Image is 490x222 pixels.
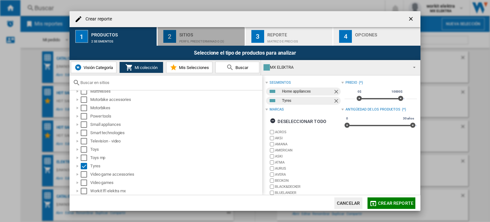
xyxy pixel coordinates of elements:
md-checkbox: Select [81,113,90,119]
h4: Crear reporte [82,16,112,22]
button: Cancelar [334,197,362,209]
input: brand.name [270,191,274,195]
label: AMERICAN [275,148,341,153]
input: brand.name [270,185,274,189]
md-checkbox: Select [81,105,90,111]
label: AKSI [275,136,341,141]
input: brand.name [270,148,274,152]
span: Mi colección [133,65,158,70]
label: BLACK&DECKER [275,184,341,189]
label: BECKON [275,178,341,183]
input: brand.name [270,179,274,183]
div: Workit lfl elektra mx [90,188,261,194]
label: ASKI [275,154,341,159]
span: 0 [345,116,349,121]
button: 4 Opciones [333,27,420,46]
span: Buscar [234,65,248,70]
md-checkbox: Select [81,146,90,153]
span: Crear reporte [378,201,413,206]
div: segmentos [270,80,291,85]
div: Matriz de precios [267,36,330,43]
div: Small appliances [90,121,261,128]
span: Visión Categoría [82,65,113,70]
button: 3 Reporte Matriz de precios [246,27,333,46]
ng-md-icon: Quitar [333,88,341,96]
ng-md-icon: Quitar [333,98,341,105]
div: Tyres [90,163,261,169]
ng-md-icon: getI18NText('BUTTONS.CLOSE_DIALOG') [408,16,415,23]
div: Sitios [179,30,242,36]
button: Deseleccionar todo [268,116,328,127]
div: Toys mp [90,155,261,161]
md-checkbox: Select [81,171,90,178]
input: brand.name [270,130,274,134]
div: Marcas [270,107,284,112]
div: MX ELEKTRA [264,63,407,72]
md-checkbox: Select [81,188,90,194]
div: Video games [90,180,261,186]
button: 2 Sitios Perfil predeterminado (3) [158,27,245,46]
button: 1 Productos 2 segmentos [70,27,157,46]
md-checkbox: Select [81,88,90,95]
input: brand.name [270,142,274,146]
div: Toys [90,146,261,153]
label: AVERA [275,172,341,177]
md-checkbox: Select [81,96,90,103]
input: brand.name [270,136,274,140]
div: 1 [75,30,88,43]
label: AURUS [275,166,341,171]
input: brand.name [270,154,274,158]
div: Smart technologies [90,130,261,136]
label: AMANA [275,142,341,147]
md-checkbox: Select [81,180,90,186]
div: Tyres [282,97,333,105]
button: Buscar [215,62,259,73]
div: 2 segmentos [91,36,154,43]
input: brand.name [270,172,274,177]
md-checkbox: Select [81,138,90,144]
span: 10000$ [390,89,404,94]
label: ACROS [275,130,341,134]
div: Reporte [267,30,330,36]
span: 0$ [357,89,362,94]
div: 4 [339,30,352,43]
span: 30 años [402,116,415,121]
label: ATMA [275,160,341,165]
input: Buscar en sitios [80,80,259,85]
button: Visión Categoría [71,62,116,73]
md-checkbox: Select [81,121,90,128]
button: Mi colección [119,62,163,73]
md-checkbox: Select [81,130,90,136]
div: Productos [91,30,154,36]
img: wiser-icon-blue.png [74,64,82,71]
input: brand.name [270,166,274,171]
div: Power tools [90,113,261,119]
div: Antigüedad de los productos [345,107,400,112]
button: Crear reporte [367,197,415,209]
div: 3 [251,30,264,43]
button: getI18NText('BUTTONS.CLOSE_DIALOG') [405,13,418,26]
div: Motorbike accessories [90,96,261,103]
div: Home appliances [282,88,333,96]
div: Perfil predeterminado (3) [179,36,242,43]
md-checkbox: Select [81,163,90,169]
div: Motorbikes [90,105,261,111]
div: 2 [163,30,176,43]
div: Television - video [90,138,261,144]
div: Opciones [355,30,418,36]
md-checkbox: Select [81,155,90,161]
button: Mis Selecciones [166,62,212,73]
label: BLUELANDER [275,190,341,195]
div: Seleccione el tipo de productos para analizar [70,46,420,60]
div: Mattresses [90,88,261,95]
div: Precio [345,80,357,85]
input: brand.name [270,160,274,165]
div: Video game accessories [90,171,261,178]
span: Mis Selecciones [177,65,209,70]
div: Deseleccionar todo [270,116,326,127]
